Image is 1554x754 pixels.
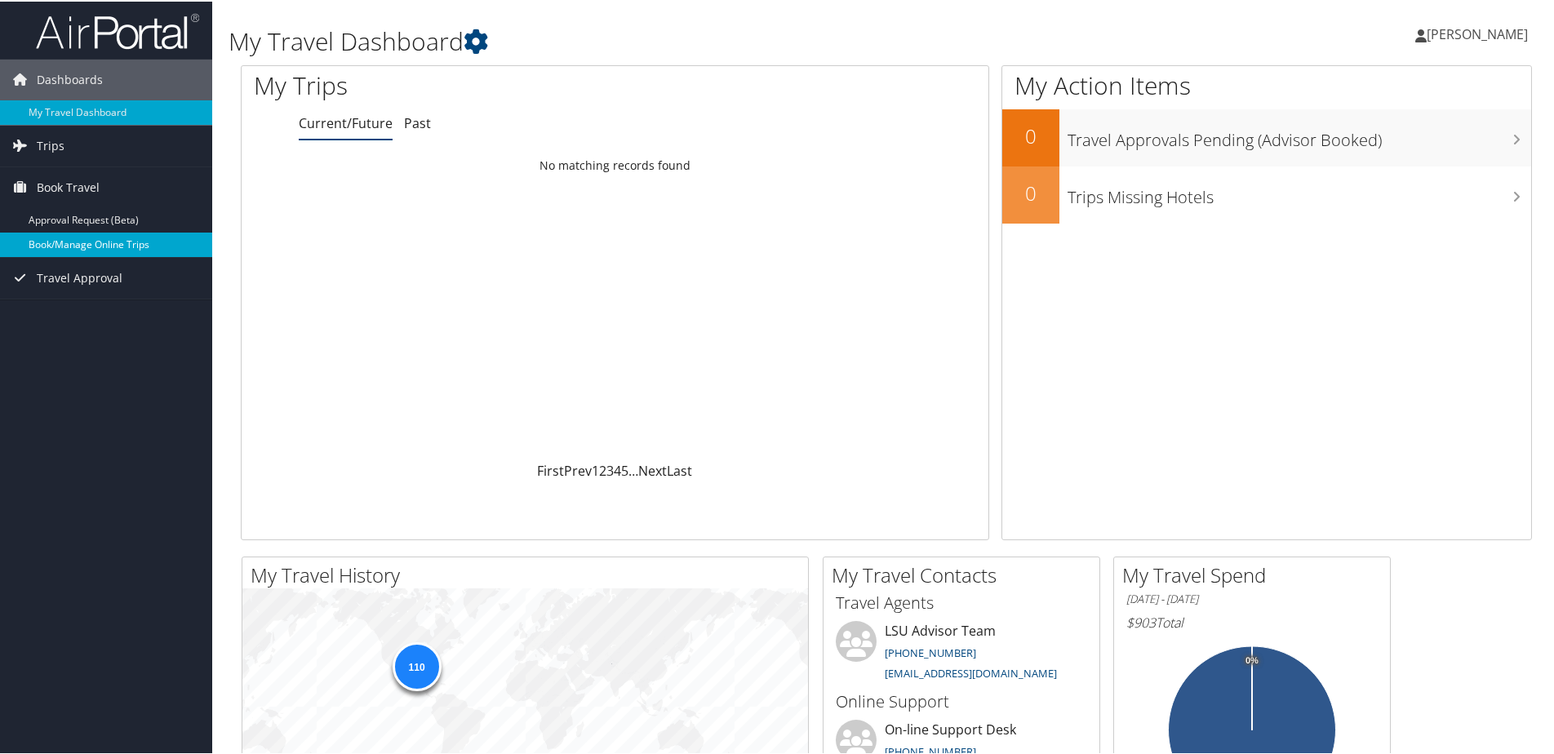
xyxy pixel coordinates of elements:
h3: Trips Missing Hotels [1068,176,1531,207]
a: First [537,460,564,478]
a: Next [638,460,667,478]
a: 3 [606,460,614,478]
span: Trips [37,124,64,165]
span: [PERSON_NAME] [1427,24,1528,42]
h2: 0 [1002,121,1059,149]
a: 0Trips Missing Hotels [1002,165,1531,222]
img: airportal-logo.png [36,11,199,49]
div: 110 [392,641,441,690]
h1: My Action Items [1002,67,1531,101]
a: [PERSON_NAME] [1415,8,1544,57]
a: Last [667,460,692,478]
a: 2 [599,460,606,478]
a: Current/Future [299,113,393,131]
a: Past [404,113,431,131]
h2: My Travel Spend [1122,560,1390,588]
h6: Total [1126,612,1378,630]
a: Prev [564,460,592,478]
h2: My Travel Contacts [832,560,1099,588]
span: Book Travel [37,166,100,206]
h6: [DATE] - [DATE] [1126,590,1378,605]
tspan: 0% [1245,654,1259,664]
span: Dashboards [37,58,103,99]
a: 4 [614,460,621,478]
a: 0Travel Approvals Pending (Advisor Booked) [1002,108,1531,165]
a: 5 [621,460,628,478]
li: LSU Advisor Team [828,619,1095,686]
h3: Online Support [836,689,1087,712]
h2: My Travel History [251,560,808,588]
a: [EMAIL_ADDRESS][DOMAIN_NAME] [885,664,1057,679]
h3: Travel Approvals Pending (Advisor Booked) [1068,119,1531,150]
td: No matching records found [242,149,988,179]
h3: Travel Agents [836,590,1087,613]
h1: My Travel Dashboard [229,23,1106,57]
span: $903 [1126,612,1156,630]
h2: 0 [1002,178,1059,206]
span: … [628,460,638,478]
h1: My Trips [254,67,665,101]
a: 1 [592,460,599,478]
span: Travel Approval [37,256,122,297]
a: [PHONE_NUMBER] [885,644,976,659]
